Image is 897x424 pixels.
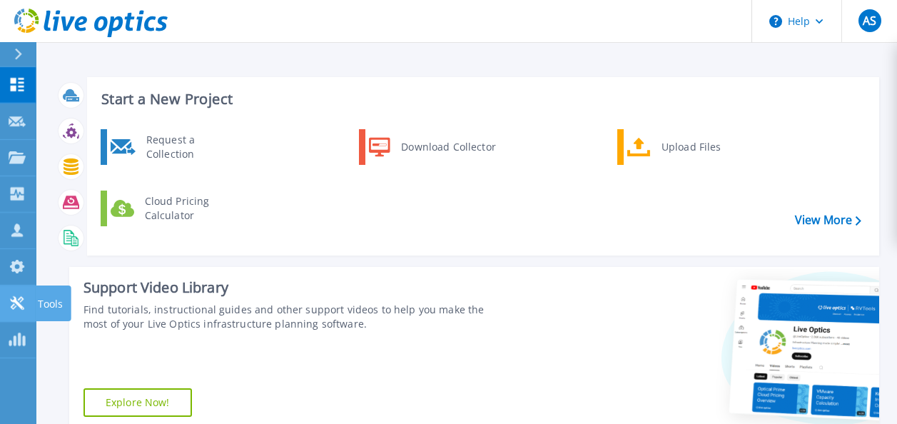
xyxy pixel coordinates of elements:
[394,133,502,161] div: Download Collector
[139,133,243,161] div: Request a Collection
[83,303,505,331] div: Find tutorials, instructional guides and other support videos to help you make the most of your L...
[863,15,876,26] span: AS
[83,388,192,417] a: Explore Now!
[101,91,861,107] h3: Start a New Project
[38,286,63,323] p: Tools
[101,191,247,226] a: Cloud Pricing Calculator
[795,213,861,227] a: View More
[83,278,505,297] div: Support Video Library
[138,194,243,223] div: Cloud Pricing Calculator
[101,129,247,165] a: Request a Collection
[359,129,505,165] a: Download Collector
[654,133,760,161] div: Upload Files
[617,129,764,165] a: Upload Files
